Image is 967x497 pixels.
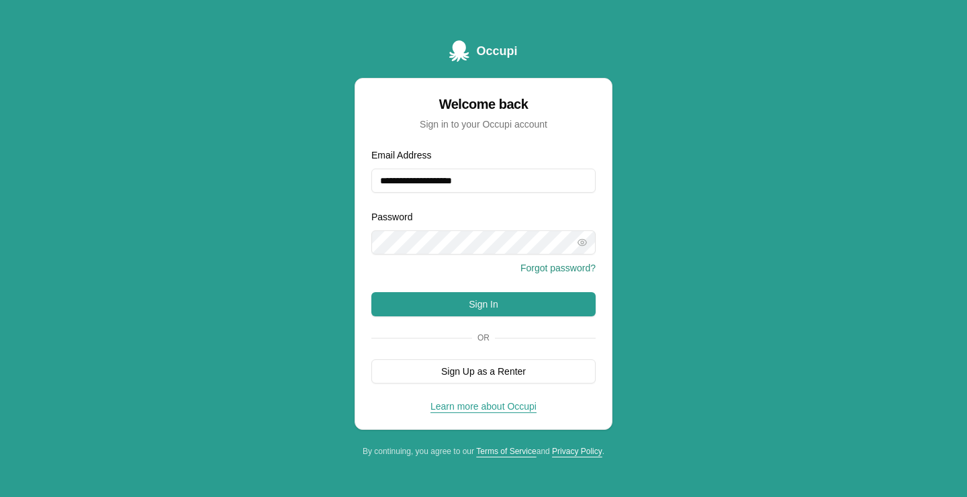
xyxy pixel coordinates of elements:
span: Occupi [476,42,517,60]
div: By continuing, you agree to our and . [355,446,612,457]
a: Terms of Service [476,447,536,456]
label: Password [371,212,412,222]
button: Sign Up as a Renter [371,359,596,383]
a: Learn more about Occupi [430,401,537,412]
button: Sign In [371,292,596,316]
a: Privacy Policy [552,447,602,456]
label: Email Address [371,150,431,161]
button: Forgot password? [520,261,596,275]
div: Sign in to your Occupi account [371,118,596,131]
span: Or [472,332,495,343]
div: Welcome back [371,95,596,114]
a: Occupi [449,40,517,62]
